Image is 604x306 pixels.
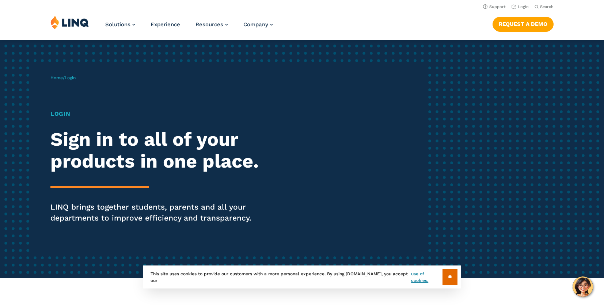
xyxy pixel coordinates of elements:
button: Open Search Bar [535,4,554,9]
a: Company [243,21,273,28]
span: Resources [195,21,223,28]
h1: Login [50,110,283,118]
button: Hello, have a question? Let’s chat. [573,276,593,297]
a: Resources [195,21,228,28]
a: Support [483,4,506,9]
span: Search [540,4,554,9]
a: Experience [151,21,180,28]
a: Request a Demo [493,17,554,31]
span: / [50,75,76,80]
nav: Button Navigation [493,15,554,31]
a: Solutions [105,21,135,28]
nav: Primary Navigation [105,15,273,39]
a: use of cookies. [411,271,442,284]
a: Home [50,75,63,80]
a: Login [512,4,529,9]
span: Solutions [105,21,130,28]
span: Company [243,21,268,28]
img: LINQ | K‑12 Software [50,15,89,29]
h2: Sign in to all of your products in one place. [50,129,283,172]
p: LINQ brings together students, parents and all your departments to improve efficiency and transpa... [50,202,283,223]
div: This site uses cookies to provide our customers with a more personal experience. By using [DOMAIN... [143,265,461,288]
span: Login [65,75,76,80]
